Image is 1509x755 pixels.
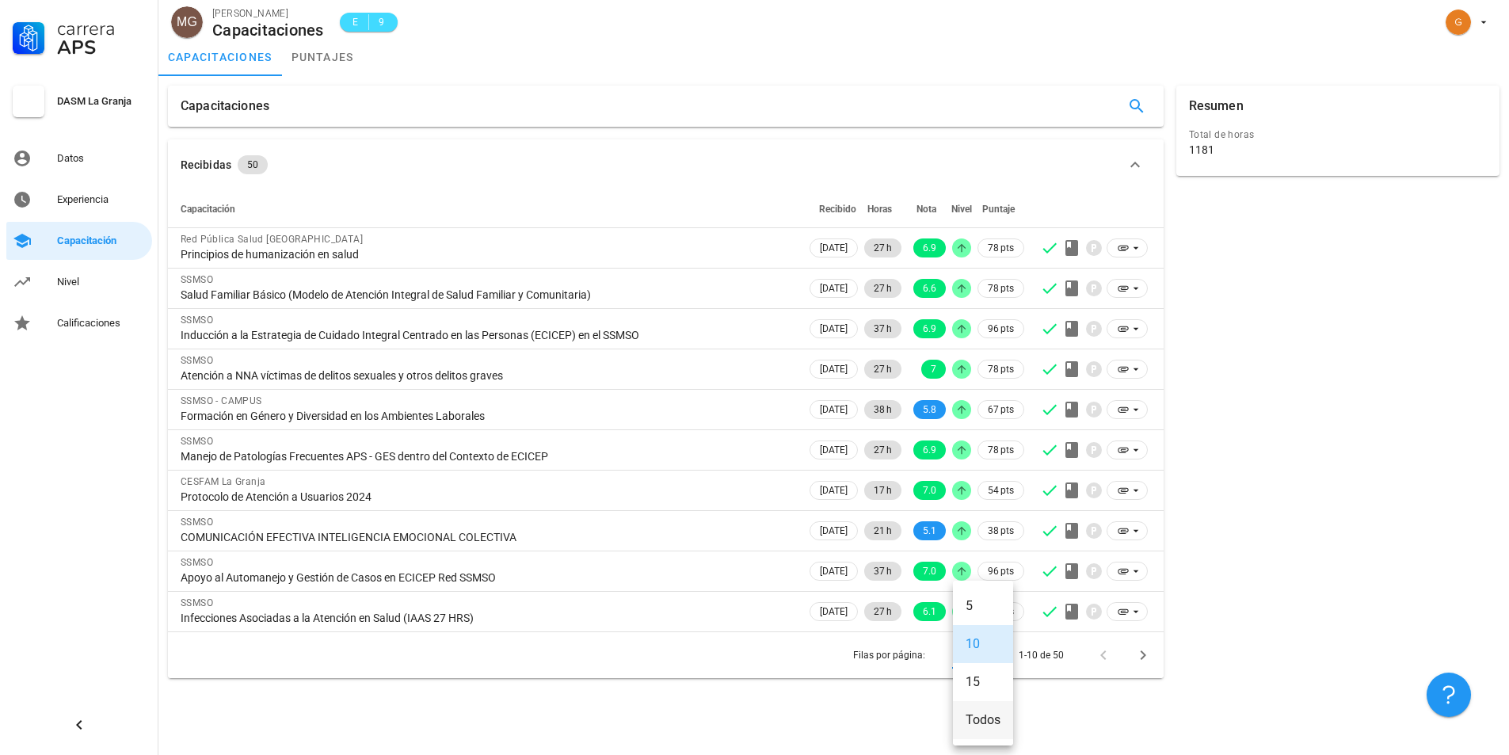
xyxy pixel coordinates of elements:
[867,204,892,215] span: Horas
[806,190,861,228] th: Recibido
[181,315,213,326] span: SSMSO
[874,481,892,500] span: 17 h
[923,319,936,338] span: 6.9
[181,490,794,504] div: Protocolo de Atención a Usuarios 2024
[57,276,146,288] div: Nivel
[988,321,1014,337] span: 96 pts
[181,476,265,487] span: CESFAM La Granja
[375,14,388,30] span: 9
[923,279,936,298] span: 6.6
[874,360,892,379] span: 27 h
[57,38,146,57] div: APS
[923,440,936,459] span: 6.9
[181,274,213,285] span: SSMSO
[349,14,362,30] span: E
[853,632,989,678] div: Filas por página:
[988,361,1014,377] span: 78 pts
[905,190,949,228] th: Nota
[820,482,848,499] span: [DATE]
[974,190,1027,228] th: Puntaje
[874,562,892,581] span: 37 h
[1019,648,1064,662] div: 1-10 de 50
[181,517,213,528] span: SSMSO
[181,436,213,447] span: SSMSO
[181,355,213,366] span: SSMSO
[923,602,936,621] span: 6.1
[874,400,892,419] span: 38 h
[6,139,152,177] a: Datos
[820,239,848,257] span: [DATE]
[57,95,146,108] div: DASM La Granja
[874,238,892,257] span: 27 h
[6,304,152,342] a: Calificaciones
[181,328,794,342] div: Inducción a la Estrategia de Cuidado Integral Centrado en las Personas (ECICEP) en el SSMSO
[1189,86,1244,127] div: Resumen
[923,400,936,419] span: 5.8
[181,288,794,302] div: Salud Familiar Básico (Modelo de Atención Integral de Salud Familiar y Comunitaria)
[988,280,1014,296] span: 78 pts
[181,395,262,406] span: SSMSO - CAMPUS
[820,401,848,418] span: [DATE]
[181,409,794,423] div: Formación en Género y Diversidad en los Ambientes Laborales
[988,402,1014,418] span: 67 pts
[982,204,1015,215] span: Puntaje
[820,522,848,540] span: [DATE]
[212,6,324,21] div: [PERSON_NAME]
[282,38,364,76] a: puntajes
[181,530,794,544] div: COMUNICACIÓN EFECTIVA INTELIGENCIA EMOCIONAL COLECTIVA
[181,570,794,585] div: Apoyo al Automanejo y Gestión de Casos en ECICEP Red SSMSO
[861,190,905,228] th: Horas
[1189,127,1487,143] div: Total de horas
[820,441,848,459] span: [DATE]
[949,190,974,228] th: Nivel
[988,482,1014,498] span: 54 pts
[6,181,152,219] a: Experiencia
[966,712,1000,727] div: Todos
[951,204,972,215] span: Nivel
[966,598,1000,613] div: 5
[966,636,1000,651] div: 10
[874,602,892,621] span: 27 h
[820,360,848,378] span: [DATE]
[168,190,806,228] th: Capacitación
[57,193,146,206] div: Experiencia
[168,139,1164,190] button: Recibidas 50
[874,279,892,298] span: 27 h
[923,481,936,500] span: 7.0
[6,263,152,301] a: Nivel
[923,238,936,257] span: 6.9
[874,319,892,338] span: 37 h
[177,6,197,38] span: MG
[1446,10,1471,35] div: avatar
[158,38,282,76] a: capacitaciones
[6,222,152,260] a: Capacitación
[988,563,1014,579] span: 96 pts
[820,320,848,337] span: [DATE]
[988,442,1014,458] span: 78 pts
[57,19,146,38] div: Carrera
[874,521,892,540] span: 21 h
[181,557,213,568] span: SSMSO
[181,247,794,261] div: Principios de humanización en salud
[57,317,146,330] div: Calificaciones
[247,155,258,174] span: 50
[57,152,146,165] div: Datos
[181,449,794,463] div: Manejo de Patologías Frecuentes APS - GES dentro del Contexto de ECICEP
[952,643,989,668] div: 10Filas por página:
[988,240,1014,256] span: 78 pts
[181,597,213,608] span: SSMSO
[820,280,848,297] span: [DATE]
[1189,143,1214,157] div: 1181
[988,523,1014,539] span: 38 pts
[966,674,1000,689] div: 15
[874,440,892,459] span: 27 h
[181,368,794,383] div: Atención a NNA víctimas de delitos sexuales y otros delitos graves
[181,156,231,173] div: Recibidas
[171,6,203,38] div: avatar
[931,360,936,379] span: 7
[57,235,146,247] div: Capacitación
[1129,641,1157,669] button: Página siguiente
[212,21,324,39] div: Capacitaciones
[819,204,856,215] span: Recibido
[923,521,936,540] span: 5.1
